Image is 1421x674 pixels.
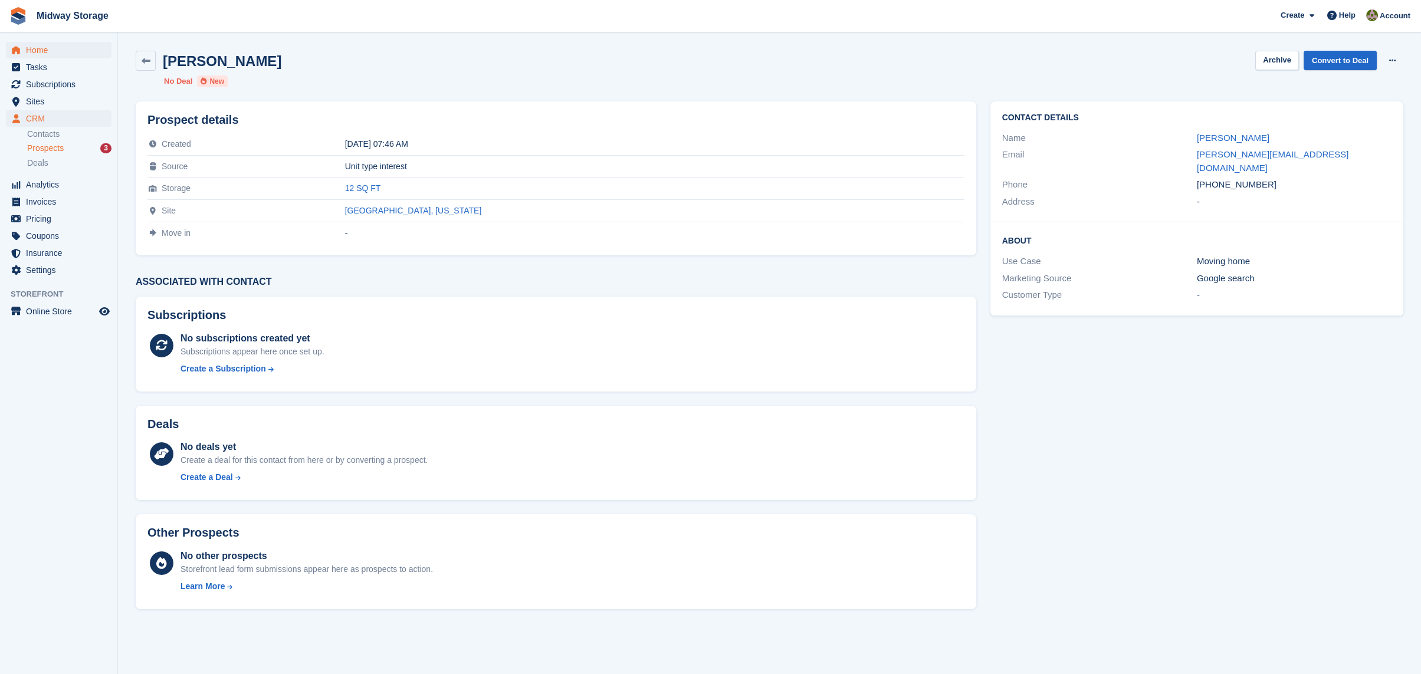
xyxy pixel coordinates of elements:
[1197,178,1392,192] div: [PHONE_NUMBER]
[6,76,111,93] a: menu
[1197,272,1392,285] div: Google search
[1002,131,1197,145] div: Name
[181,563,433,576] div: Storefront lead form submissions appear here as prospects to action.
[97,304,111,318] a: Preview store
[163,53,281,69] h2: [PERSON_NAME]
[1304,51,1377,70] a: Convert to Deal
[181,346,324,358] div: Subscriptions appear here once set up.
[1366,9,1378,21] img: Heather Nicholson
[1380,10,1410,22] span: Account
[162,183,191,193] span: Storage
[6,303,111,320] a: menu
[1281,9,1304,21] span: Create
[26,110,97,127] span: CRM
[26,245,97,261] span: Insurance
[6,110,111,127] a: menu
[6,42,111,58] a: menu
[162,139,191,149] span: Created
[100,143,111,153] div: 3
[6,93,111,110] a: menu
[1197,288,1392,302] div: -
[181,363,324,375] a: Create a Subscription
[26,262,97,278] span: Settings
[181,363,266,375] div: Create a Subscription
[345,206,482,215] a: [GEOGRAPHIC_DATA], [US_STATE]
[345,162,964,171] div: Unit type interest
[26,42,97,58] span: Home
[1002,288,1197,302] div: Customer Type
[147,113,964,127] h2: Prospect details
[162,162,188,171] span: Source
[1002,113,1392,123] h2: Contact Details
[27,129,111,140] a: Contacts
[181,331,324,346] div: No subscriptions created yet
[27,143,64,154] span: Prospects
[1197,133,1269,143] a: [PERSON_NAME]
[1197,149,1349,173] a: [PERSON_NAME][EMAIL_ADDRESS][DOMAIN_NAME]
[26,59,97,75] span: Tasks
[181,580,225,593] div: Learn More
[197,75,228,87] li: New
[1197,195,1392,209] div: -
[27,157,111,169] a: Deals
[6,262,111,278] a: menu
[26,228,97,244] span: Coupons
[1002,272,1197,285] div: Marketing Source
[27,142,111,154] a: Prospects 3
[147,417,179,431] h2: Deals
[181,549,433,563] div: No other prospects
[1002,178,1197,192] div: Phone
[6,245,111,261] a: menu
[1255,51,1299,70] button: Archive
[26,211,97,227] span: Pricing
[11,288,117,300] span: Storefront
[26,176,97,193] span: Analytics
[26,303,97,320] span: Online Store
[6,193,111,210] a: menu
[162,228,191,238] span: Move in
[1002,148,1197,175] div: Email
[136,277,976,287] h3: Associated with contact
[147,308,964,322] h2: Subscriptions
[1339,9,1356,21] span: Help
[6,59,111,75] a: menu
[26,193,97,210] span: Invoices
[147,526,239,540] h2: Other Prospects
[181,440,428,454] div: No deals yet
[1197,255,1392,268] div: Moving home
[1002,234,1392,246] h2: About
[26,93,97,110] span: Sites
[181,471,428,484] a: Create a Deal
[345,228,964,238] div: -
[27,157,48,169] span: Deals
[345,183,381,193] a: 12 SQ FT
[1002,255,1197,268] div: Use Case
[181,580,433,593] a: Learn More
[164,75,192,87] li: No Deal
[32,6,113,25] a: Midway Storage
[162,206,176,215] span: Site
[9,7,27,25] img: stora-icon-8386f47178a22dfd0bd8f6a31ec36ba5ce8667c1dd55bd0f319d3a0aa187defe.svg
[181,471,233,484] div: Create a Deal
[26,76,97,93] span: Subscriptions
[1002,195,1197,209] div: Address
[6,176,111,193] a: menu
[181,454,428,466] div: Create a deal for this contact from here or by converting a prospect.
[6,228,111,244] a: menu
[6,211,111,227] a: menu
[345,139,964,149] div: [DATE] 07:46 AM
